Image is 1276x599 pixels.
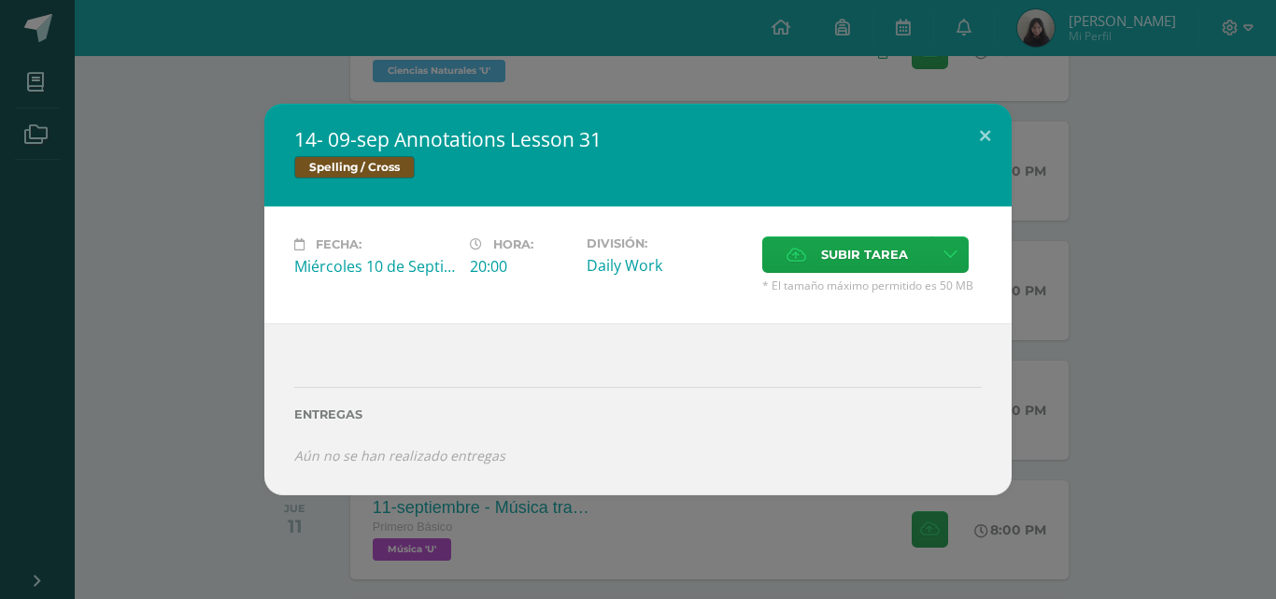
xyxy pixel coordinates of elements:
[587,255,747,276] div: Daily Work
[470,256,572,277] div: 20:00
[762,278,982,293] span: * El tamaño máximo permitido es 50 MB
[316,237,362,251] span: Fecha:
[294,447,505,464] i: Aún no se han realizado entregas
[294,256,455,277] div: Miércoles 10 de Septiembre
[493,237,533,251] span: Hora:
[587,236,747,250] label: División:
[294,126,982,152] h2: 14- 09-sep Annotations Lesson 31
[294,407,982,421] label: Entregas
[294,156,415,178] span: Spelling / Cross
[821,237,908,272] span: Subir tarea
[958,104,1012,167] button: Close (Esc)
